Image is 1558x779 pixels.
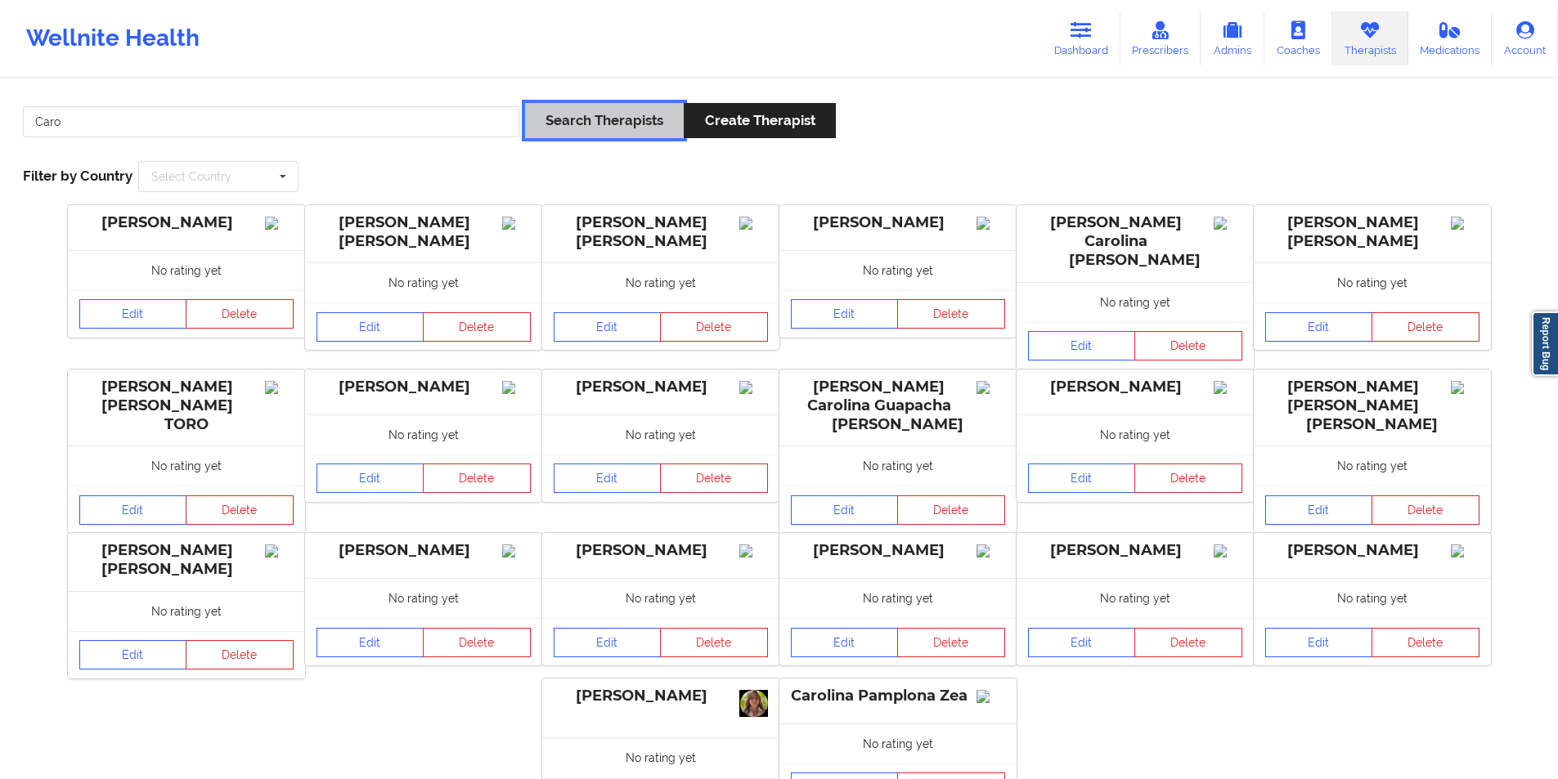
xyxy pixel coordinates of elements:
input: Search Keywords [23,106,519,137]
img: Image%2Fplaceholer-image.png [1451,217,1479,230]
div: [PERSON_NAME] [791,541,1005,560]
a: Account [1492,11,1558,65]
button: Delete [1134,331,1242,360]
a: Edit [1028,331,1136,360]
div: Carolina Pamplona Zea [791,687,1005,705]
img: Image%2Fplaceholer-image.png [977,690,1005,703]
img: Image%2Fplaceholer-image.png [502,381,531,394]
div: [PERSON_NAME] Carolina Guapacha [PERSON_NAME] [791,378,1005,434]
div: No rating yet [779,578,1017,618]
img: Image%2Fplaceholer-image.png [739,217,768,230]
a: Edit [79,640,187,669]
button: Delete [186,640,294,669]
button: Delete [423,463,531,493]
div: [PERSON_NAME] [PERSON_NAME] [PERSON_NAME] [1265,378,1479,434]
div: No rating yet [542,262,779,302]
button: Delete [660,463,768,493]
div: No rating yet [1017,578,1254,618]
button: Delete [660,628,768,657]
button: Search Therapists [525,103,684,138]
div: [PERSON_NAME] [PERSON_NAME] [1265,213,1479,251]
button: Delete [1372,628,1479,657]
img: Image%2Fplaceholer-image.png [502,217,531,230]
img: Image%2Fplaceholer-image.png [1214,544,1242,557]
div: [PERSON_NAME] [791,213,1005,232]
img: Image%2Fplaceholer-image.png [1451,381,1479,394]
img: Image%2Fplaceholer-image.png [265,544,294,557]
img: Image%2Fplaceholer-image.png [1214,381,1242,394]
div: [PERSON_NAME] [1028,378,1242,396]
div: [PERSON_NAME] [PERSON_NAME] [79,541,294,579]
div: [PERSON_NAME] [PERSON_NAME] [317,213,531,251]
div: [PERSON_NAME] [317,541,531,560]
a: Edit [317,628,424,657]
button: Create Therapist [684,103,835,138]
button: Delete [186,495,294,525]
img: Image%2Fplaceholer-image.png [502,544,531,557]
a: Edit [791,628,899,657]
img: Image%2Fplaceholer-image.png [1214,217,1242,230]
div: [PERSON_NAME] [1265,541,1479,560]
a: Edit [554,463,662,493]
div: No rating yet [68,445,305,486]
div: No rating yet [1017,282,1254,322]
a: Edit [791,299,899,329]
div: No rating yet [542,737,779,777]
div: [PERSON_NAME] [1028,541,1242,560]
a: Edit [1028,628,1136,657]
div: No rating yet [305,414,542,454]
a: Prescribers [1120,11,1201,65]
a: Medications [1408,11,1493,65]
div: No rating yet [1017,414,1254,454]
button: Delete [186,299,294,329]
button: Delete [1372,312,1479,342]
div: [PERSON_NAME] Carolina [PERSON_NAME] [1028,213,1242,270]
a: Edit [1028,463,1136,493]
img: Image%2Fplaceholer-image.png [1451,544,1479,557]
div: No rating yet [779,445,1017,486]
button: Delete [897,495,1005,525]
div: [PERSON_NAME] [554,541,768,560]
a: Edit [1265,312,1373,342]
img: Image%2Fplaceholer-image.png [977,544,1005,557]
a: Edit [317,463,424,493]
div: No rating yet [68,591,305,631]
a: Edit [1265,628,1373,657]
img: Image%2Fplaceholer-image.png [739,544,768,557]
img: Image%2Fplaceholer-image.png [265,381,294,394]
div: [PERSON_NAME] [554,378,768,396]
div: No rating yet [68,250,305,290]
div: [PERSON_NAME] [PERSON_NAME] [554,213,768,251]
div: No rating yet [542,414,779,454]
button: Delete [423,312,531,342]
span: Filter by Country [23,168,132,184]
button: Delete [897,628,1005,657]
a: Edit [791,495,899,525]
div: Select Country [151,171,231,182]
a: Therapists [1332,11,1408,65]
a: Report Bug [1532,311,1558,376]
a: Edit [317,312,424,342]
a: Edit [554,628,662,657]
button: Delete [1134,463,1242,493]
button: Delete [1372,495,1479,525]
img: 49ff34e4-ba34-4cc8-b1e2-9063b035139f_IMG_3660.jpeg [739,690,768,718]
img: Image%2Fplaceholer-image.png [977,381,1005,394]
img: Image%2Fplaceholer-image.png [977,217,1005,230]
a: Edit [1265,495,1373,525]
div: [PERSON_NAME] [79,213,294,232]
div: No rating yet [779,723,1017,763]
a: Edit [79,299,187,329]
div: No rating yet [779,250,1017,290]
button: Delete [897,299,1005,329]
img: Image%2Fplaceholer-image.png [265,217,294,230]
div: No rating yet [1254,578,1491,618]
a: Edit [554,312,662,342]
a: Coaches [1264,11,1332,65]
div: No rating yet [1254,262,1491,302]
a: Edit [79,495,187,525]
button: Delete [423,628,531,657]
div: [PERSON_NAME] [317,378,531,396]
div: No rating yet [305,578,542,618]
div: [PERSON_NAME] [PERSON_NAME] TORO [79,378,294,434]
